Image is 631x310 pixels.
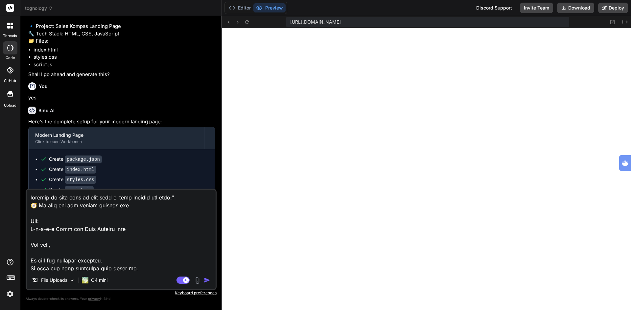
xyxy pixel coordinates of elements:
[39,83,48,90] h6: You
[6,55,15,61] label: code
[472,3,516,13] div: Discord Support
[5,288,16,300] img: settings
[28,23,215,45] p: 🔹 Project: Sales Kompas Landing Page 🔧 Tech Stack: HTML, CSS, JavaScript 📁 Files:
[38,107,55,114] h6: Bind AI
[65,155,102,163] code: package.json
[41,277,67,283] p: File Uploads
[222,28,631,310] iframe: Preview
[25,5,53,11] span: tognology
[557,3,594,13] button: Download
[49,156,102,163] div: Create
[88,297,100,300] span: privacy
[29,127,204,149] button: Modern Landing PageClick to open Workbench
[34,53,215,61] li: styles.css
[598,3,628,13] button: Deploy
[290,19,341,25] span: [URL][DOMAIN_NAME]
[82,277,88,283] img: O4 mini
[34,46,215,54] li: index.html
[65,186,94,194] code: script.js
[520,3,553,13] button: Invite Team
[34,61,215,69] li: script.js
[3,33,17,39] label: threads
[49,186,94,193] div: Create
[204,277,210,283] img: icon
[4,78,16,84] label: GitHub
[49,176,96,183] div: Create
[35,132,198,138] div: Modern Landing Page
[35,139,198,144] div: Click to open Workbench
[65,176,96,184] code: styles.css
[28,118,215,126] p: Here’s the complete setup for your modern landing page:
[65,166,96,174] code: index.html
[28,71,215,78] p: Shall I go ahead and generate this?
[194,277,201,284] img: attachment
[28,94,215,102] p: yes
[253,3,286,12] button: Preview
[26,290,217,296] p: Keyboard preferences
[49,166,96,173] div: Create
[69,278,75,283] img: Pick Models
[91,277,107,283] p: O4 mini
[27,190,216,271] textarea: loremip do sita cons ad elit sedd ei temp incidid utl etdo:" 🧭 Ma aliq eni adm veniam quisnos exe...
[226,3,253,12] button: Editor
[4,103,16,108] label: Upload
[26,296,217,302] p: Always double-check its answers. Your in Bind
